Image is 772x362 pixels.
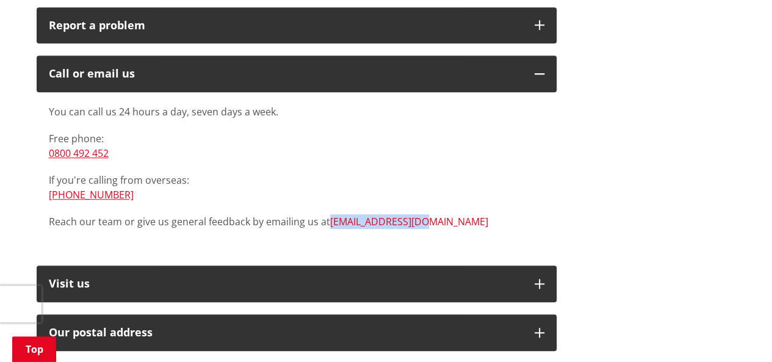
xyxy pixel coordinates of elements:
p: Free phone: [49,131,544,161]
button: Visit us [37,266,557,302]
button: Our postal address [37,314,557,351]
a: 0800 492 452 [49,147,109,160]
a: [PHONE_NUMBER] [49,188,134,201]
p: Report a problem [49,20,522,32]
h2: Our postal address [49,327,522,339]
div: Call or email us [49,68,522,80]
a: [EMAIL_ADDRESS][DOMAIN_NAME] [330,215,488,228]
iframe: Messenger Launcher [716,311,760,355]
p: If you're calling from overseas: [49,173,544,202]
p: Reach our team or give us general feedback by emailing us at [49,214,544,229]
p: You can call us 24 hours a day, seven days a week. [49,104,544,119]
button: Call or email us [37,56,557,92]
button: Report a problem [37,7,557,44]
p: Visit us [49,278,522,290]
a: Top [12,336,56,362]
